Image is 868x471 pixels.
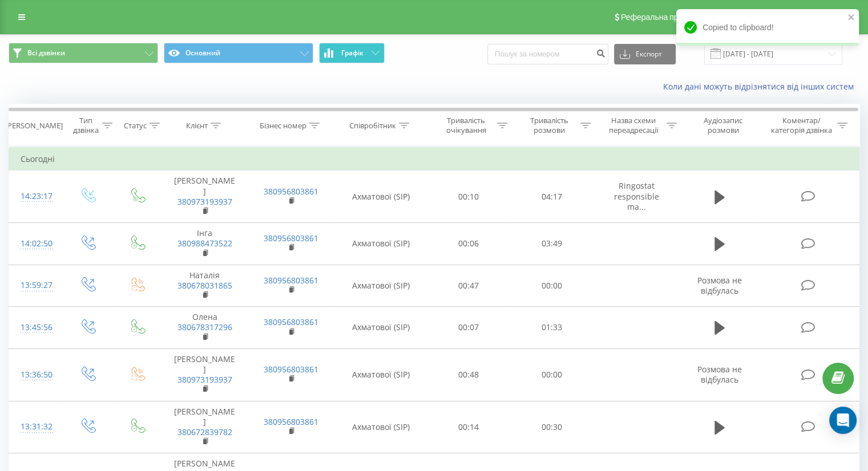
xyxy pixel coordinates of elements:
td: Ахматової (SIP) [334,170,427,223]
td: 00:14 [427,401,510,453]
button: close [847,13,855,23]
div: Copied to clipboard! [676,9,859,46]
td: 00:00 [510,348,593,401]
td: 00:06 [427,223,510,265]
td: Наталія [162,265,248,307]
div: [PERSON_NAME] [5,121,63,131]
a: 380973193937 [177,374,232,385]
td: 04:17 [510,170,593,223]
td: Олена [162,307,248,349]
a: 380956803861 [264,364,318,375]
span: Ringostat responsible ma... [614,180,659,212]
a: 380956803861 [264,416,318,427]
a: 380956803861 [264,316,318,327]
span: Реферальна програма [621,13,705,22]
td: 00:10 [427,170,510,223]
td: Сьогодні [9,148,859,170]
a: 380988473522 [177,238,232,249]
input: Пошук за номером [487,44,608,64]
div: Open Intercom Messenger [829,407,857,434]
button: Всі дзвінки [9,43,158,63]
a: 380956803861 [264,186,318,197]
a: 380672839782 [177,427,232,437]
div: Статус [124,121,147,131]
div: Клієнт [186,121,208,131]
td: 00:48 [427,348,510,401]
td: 00:47 [427,265,510,307]
div: 13:36:50 [21,364,51,386]
div: 14:02:50 [21,233,51,255]
div: Тривалість очікування [438,116,495,135]
a: 380956803861 [264,275,318,286]
a: 380956803861 [264,233,318,243]
a: 380678031865 [177,280,232,291]
div: 13:59:27 [21,274,51,297]
a: Коли дані можуть відрізнятися вiд інших систем [663,81,859,92]
div: 14:23:17 [21,185,51,208]
div: Тип дзвінка [72,116,99,135]
td: Ахматової (SIP) [334,265,427,307]
button: Основний [164,43,313,63]
button: Експорт [614,44,676,64]
span: Всі дзвінки [27,48,65,58]
td: Ахматової (SIP) [334,348,427,401]
div: Співробітник [349,121,396,131]
button: Графік [319,43,385,63]
td: 00:30 [510,401,593,453]
div: Коментар/категорія дзвінка [768,116,834,135]
div: Аудіозапис розмови [690,116,757,135]
span: Розмова не відбулась [697,364,742,385]
div: Тривалість розмови [520,116,578,135]
div: 13:45:56 [21,316,51,339]
td: [PERSON_NAME] [162,170,248,223]
td: 00:00 [510,265,593,307]
td: Ахматової (SIP) [334,223,427,265]
div: Назва схеми переадресації [604,116,664,135]
a: 380973193937 [177,196,232,207]
span: Графік [341,49,364,57]
span: Розмова не відбулась [697,275,742,296]
div: Бізнес номер [260,121,306,131]
td: [PERSON_NAME] [162,401,248,453]
td: 01:33 [510,307,593,349]
td: 03:49 [510,223,593,265]
td: Ахматової (SIP) [334,401,427,453]
td: [PERSON_NAME] [162,348,248,401]
td: Інга [162,223,248,265]
div: 13:31:32 [21,416,51,438]
td: Ахматової (SIP) [334,307,427,349]
a: 380678317296 [177,322,232,332]
td: 00:07 [427,307,510,349]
